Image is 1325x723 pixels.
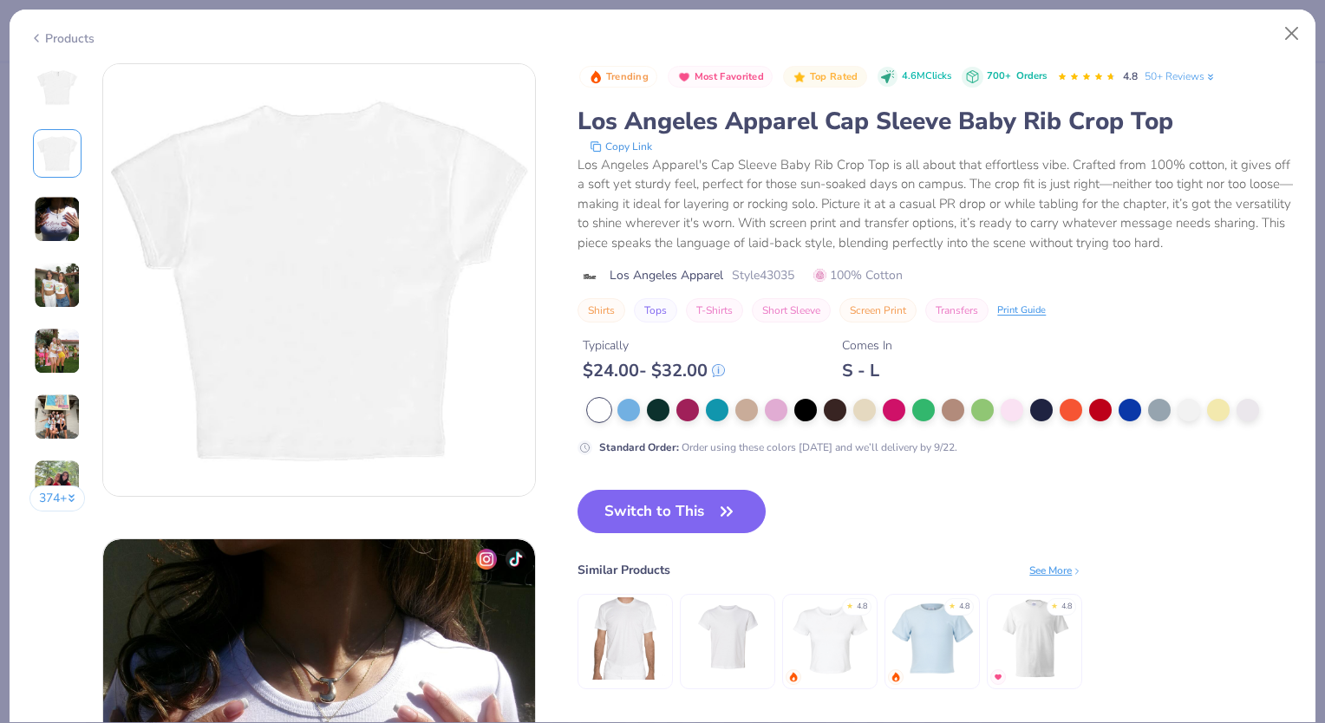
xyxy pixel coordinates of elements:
[1016,69,1047,82] span: Orders
[687,597,769,680] img: Los Angeles Apparel S/S Fine Jersey V-Neck 4.3 Oz
[1145,68,1217,84] a: 50+ Reviews
[1061,601,1072,613] div: 4.8
[29,485,86,511] button: 374+
[599,440,957,455] div: Order using these colors [DATE] and we’ll delivery by 9/22.
[949,601,956,608] div: ★
[584,138,657,155] button: copy to clipboard
[810,72,858,81] span: Top Rated
[610,266,723,284] span: Los Angeles Apparel
[578,490,766,533] button: Switch to This
[583,360,725,381] div: $ 24.00 - $ 32.00
[34,459,81,506] img: User generated content
[599,440,679,454] strong: Standard Order :
[789,597,871,680] img: Bella + Canvas Ladies' Micro Ribbed Baby Tee
[578,561,670,579] div: Similar Products
[752,298,831,322] button: Short Sleeve
[677,70,691,84] img: Most Favorited sort
[668,66,773,88] button: Badge Button
[997,303,1046,318] div: Print Guide
[578,270,601,283] img: brand logo
[506,549,526,570] img: tiktok-icon.png
[857,601,867,613] div: 4.8
[584,597,667,680] img: Los Angeles Apparel S/S Cotton-Poly Crew 3.8 Oz
[842,336,892,355] div: Comes In
[993,672,1003,682] img: MostFav.gif
[34,394,81,440] img: User generated content
[686,298,743,322] button: T-Shirts
[1123,69,1138,83] span: 4.8
[606,72,649,81] span: Trending
[839,298,917,322] button: Screen Print
[103,64,535,496] img: Back
[1057,63,1116,91] div: 4.8 Stars
[987,69,1047,84] div: 700+
[891,597,974,680] img: Fresh Prints Mini Tee
[34,328,81,375] img: User generated content
[732,266,794,284] span: Style 43035
[902,69,951,84] span: 4.6M Clicks
[578,298,625,322] button: Shirts
[36,133,78,174] img: Back
[925,298,989,322] button: Transfers
[695,72,764,81] span: Most Favorited
[36,67,78,108] img: Front
[578,155,1296,253] div: Los Angeles Apparel's Cap Sleeve Baby Rib Crop Top is all about that effortless vibe. Crafted fro...
[578,105,1296,138] div: Los Angeles Apparel Cap Sleeve Baby Rib Crop Top
[34,196,81,243] img: User generated content
[589,70,603,84] img: Trending sort
[846,601,853,608] div: ★
[1276,17,1309,50] button: Close
[994,597,1076,680] img: Hanes Unisex 5.2 Oz. Comfortsoft Cotton T-Shirt
[1051,601,1058,608] div: ★
[579,66,657,88] button: Badge Button
[29,29,95,48] div: Products
[842,360,892,381] div: S - L
[788,672,799,682] img: trending.gif
[634,298,677,322] button: Tops
[476,549,497,570] img: insta-icon.png
[813,266,903,284] span: 100% Cotton
[959,601,969,613] div: 4.8
[793,70,806,84] img: Top Rated sort
[1029,563,1082,578] div: See More
[583,336,725,355] div: Typically
[783,66,866,88] button: Badge Button
[34,262,81,309] img: User generated content
[891,672,901,682] img: trending.gif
